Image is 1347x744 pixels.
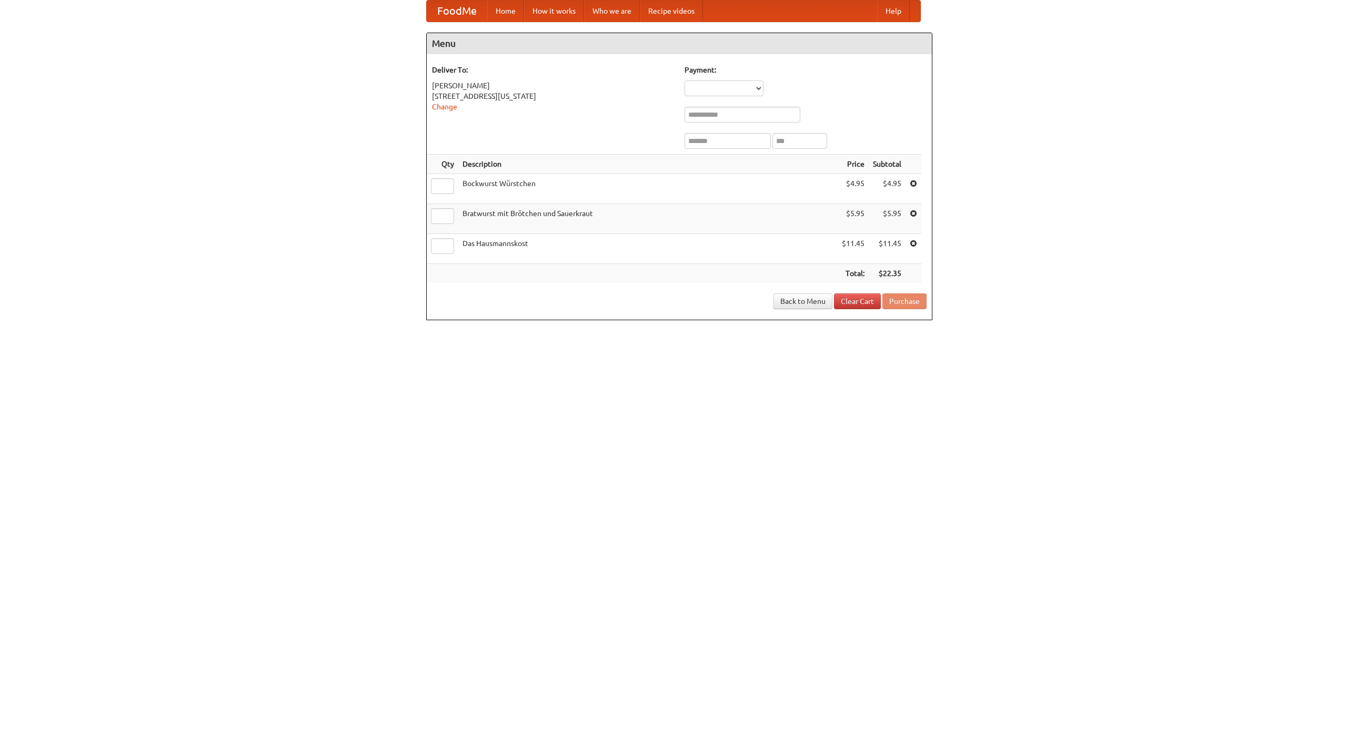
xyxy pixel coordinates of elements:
[877,1,910,22] a: Help
[882,293,927,309] button: Purchase
[458,234,838,264] td: Das Hausmannskost
[838,155,869,174] th: Price
[427,155,458,174] th: Qty
[869,155,906,174] th: Subtotal
[773,293,832,309] a: Back to Menu
[838,264,869,283] th: Total:
[869,234,906,264] td: $11.45
[432,65,674,75] h5: Deliver To:
[838,204,869,234] td: $5.95
[432,91,674,101] div: [STREET_ADDRESS][US_STATE]
[427,1,487,22] a: FoodMe
[487,1,524,22] a: Home
[432,103,457,111] a: Change
[834,293,881,309] a: Clear Cart
[458,174,838,204] td: Bockwurst Würstchen
[458,155,838,174] th: Description
[458,204,838,234] td: Bratwurst mit Brötchen und Sauerkraut
[524,1,584,22] a: How it works
[869,204,906,234] td: $5.95
[432,80,674,91] div: [PERSON_NAME]
[584,1,640,22] a: Who we are
[427,33,932,54] h4: Menu
[685,65,927,75] h5: Payment:
[838,174,869,204] td: $4.95
[869,174,906,204] td: $4.95
[640,1,703,22] a: Recipe videos
[869,264,906,283] th: $22.35
[838,234,869,264] td: $11.45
